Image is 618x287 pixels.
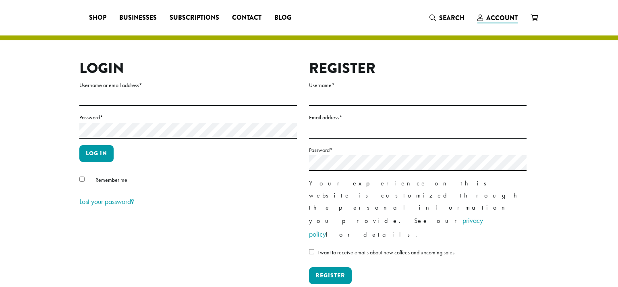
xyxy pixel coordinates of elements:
[79,60,297,77] h2: Login
[309,177,527,241] p: Your experience on this website is customized through the personal information you provide. See o...
[309,267,352,284] button: Register
[119,13,157,23] span: Businesses
[79,145,114,162] button: Log in
[317,249,456,256] span: I want to receive emails about new coffees and upcoming sales.
[309,112,527,123] label: Email address
[274,13,291,23] span: Blog
[309,216,483,239] a: privacy policy
[79,112,297,123] label: Password
[309,60,527,77] h2: Register
[79,80,297,90] label: Username or email address
[309,249,314,254] input: I want to receive emails about new coffees and upcoming sales.
[486,13,518,23] span: Account
[95,176,127,183] span: Remember me
[89,13,106,23] span: Shop
[309,80,527,90] label: Username
[309,145,527,155] label: Password
[83,11,113,24] a: Shop
[232,13,261,23] span: Contact
[170,13,219,23] span: Subscriptions
[439,13,465,23] span: Search
[423,11,471,25] a: Search
[79,197,134,206] a: Lost your password?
